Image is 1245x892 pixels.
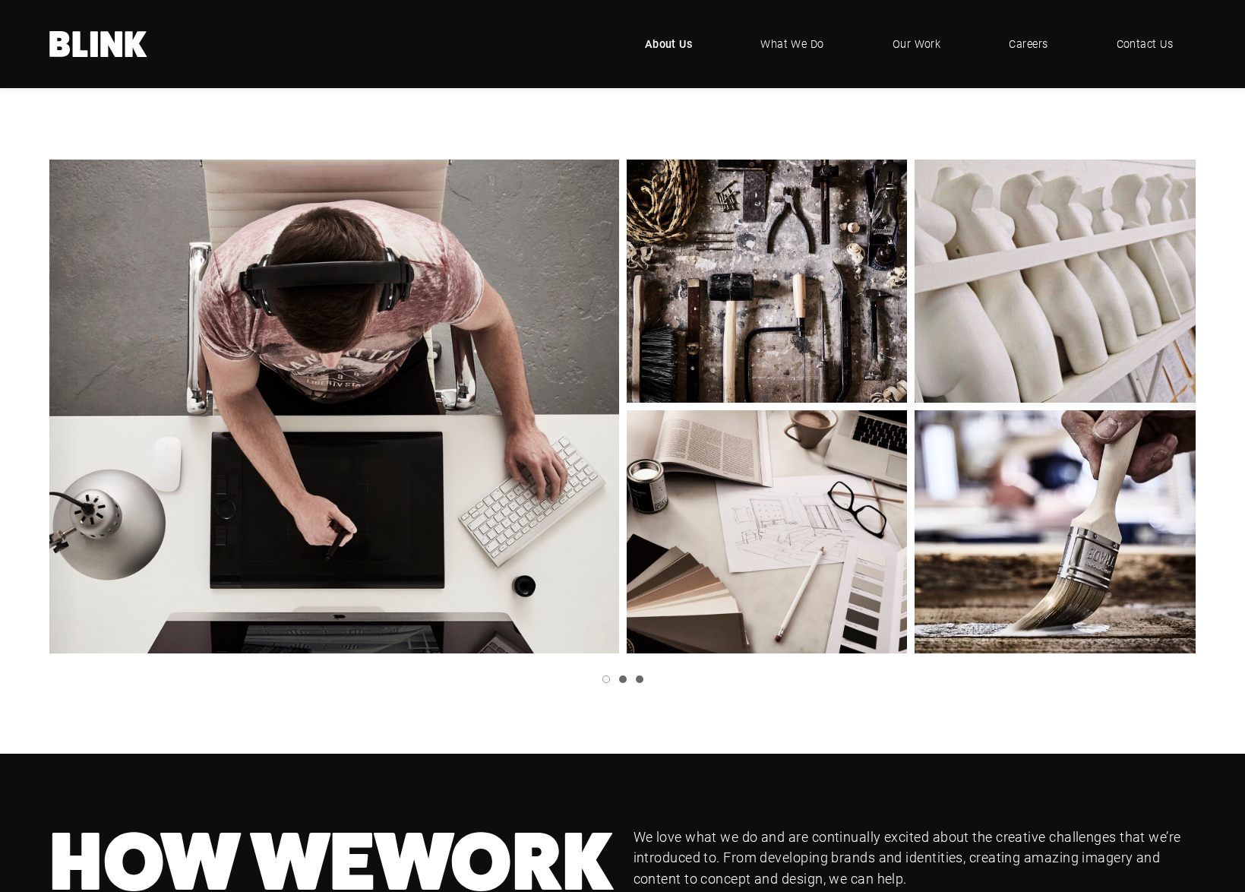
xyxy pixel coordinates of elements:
a: Slide 2 [619,675,627,683]
span: Contact Us [1117,36,1174,52]
a: Contact Us [1094,21,1196,67]
img: Props [915,160,1196,403]
a: Our Work [870,21,964,67]
img: Painting Sets [915,410,1196,653]
img: Set Building [627,160,908,403]
span: What We Do [760,36,824,52]
img: Set Designing [627,410,908,653]
span: Careers [1009,36,1048,52]
span: Our Work [893,36,941,52]
a: Next slide [1165,160,1196,653]
a: Slide 3 [636,675,643,683]
span: About Us [645,36,693,52]
li: 2 of 3 [39,160,1196,653]
a: About Us [622,21,716,67]
a: What We Do [738,21,847,67]
a: Previous slide [49,160,80,653]
img: Photo Retouching [49,160,619,653]
p: We love what we do and are continually excited about the creative challenges that we’re introduce... [634,827,1196,890]
a: Slide 1 [602,675,610,683]
a: Careers [986,21,1070,67]
a: Home [49,31,148,57]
